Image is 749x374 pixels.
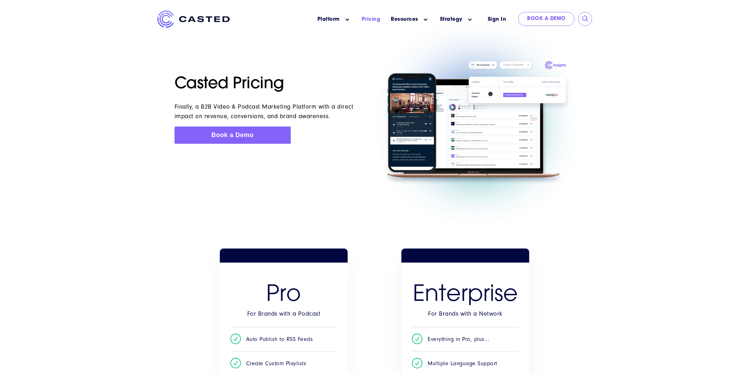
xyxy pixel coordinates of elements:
span: Book a Demo [211,131,254,138]
div: For Brands with a Podcast [230,309,337,318]
div: Finally, a B2B Video & Podcast Marketing Platform with a direct impact on revenue, conversions, a... [175,102,354,121]
h2: Enterprise [412,282,519,309]
nav: Main menu [240,11,479,28]
li: Everything in Pro, plus... [412,327,519,351]
a: Pricing [362,16,381,23]
li: Auto Publish to RSS Feeds [230,327,337,351]
h1: Casted Pricing [175,75,370,94]
div: For Brands with a Network [412,309,519,318]
a: Platform [317,16,340,23]
a: Book a Demo [175,127,291,144]
img: prod_chot [379,58,575,188]
input: Submit [582,15,589,22]
a: Strategy [440,16,462,23]
a: Book a Demo [518,12,574,26]
img: Casted_Logo_Horizontal_FullColor_PUR_BLUE [157,11,230,28]
a: Sign In [479,12,515,27]
a: Resources [391,16,418,23]
h3: Pro [230,282,337,309]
